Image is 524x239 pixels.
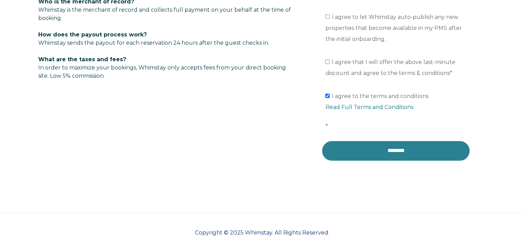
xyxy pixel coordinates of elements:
input: I agree that I will offer the above last-minute discount and agree to the terms & conditions* [325,59,330,64]
span: Whimstay is the merchant of record and collects full payment on your behalf at the time of booking. [38,7,291,21]
span: I agree that I will offer the above last-minute discount and agree to the terms & conditions [325,59,455,76]
span: How does the payout process work? [38,31,147,38]
span: I agree to let Whimstay auto-publish any new properties that become available in my PMS after the... [325,14,462,42]
input: I agree to let Whimstay auto-publish any new properties that become available in my PMS after the... [325,14,330,19]
span: I agree to the terms and conditions [325,93,471,130]
a: Read Full Terms and Conditions [325,104,413,110]
p: Copyright © 2025 Whimstay. All Rights Reserved. [38,229,486,237]
input: I agree to the terms and conditionsRead Full Terms and Conditions* [325,94,330,98]
span: What are the taxes and fees? [38,56,126,63]
span: In order to maximize your bookings, Whimstay only accepts fees from your direct booking site. Low... [38,56,286,79]
span: Whimstay sends the payout for each reservation 24 hours after the guest checks in. [38,40,269,46]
